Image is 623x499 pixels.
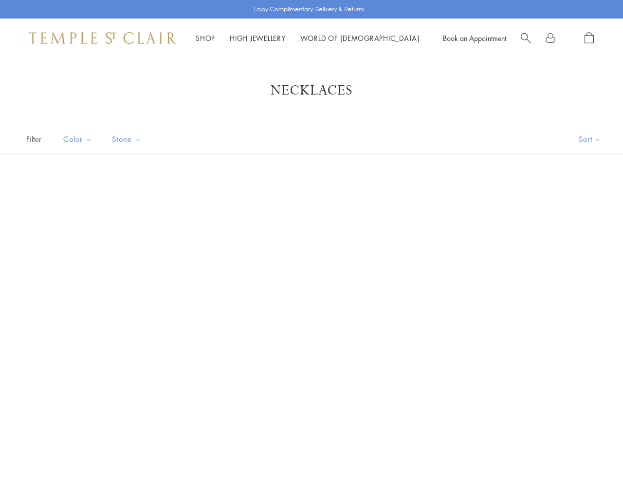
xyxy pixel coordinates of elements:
[585,32,594,44] a: Open Shopping Bag
[557,124,623,154] button: Show sort by
[39,82,584,99] h1: Necklaces
[254,4,365,14] p: Enjoy Complimentary Delivery & Returns
[56,128,100,150] button: Color
[107,133,149,145] span: Stone
[443,33,506,43] a: Book an Appointment
[521,32,531,44] a: Search
[29,32,176,44] img: Temple St. Clair
[196,33,215,43] a: ShopShop
[230,33,286,43] a: High JewelleryHigh Jewellery
[105,128,149,150] button: Stone
[300,33,420,43] a: World of [DEMOGRAPHIC_DATA]World of [DEMOGRAPHIC_DATA]
[58,133,100,145] span: Color
[196,32,420,44] nav: Main navigation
